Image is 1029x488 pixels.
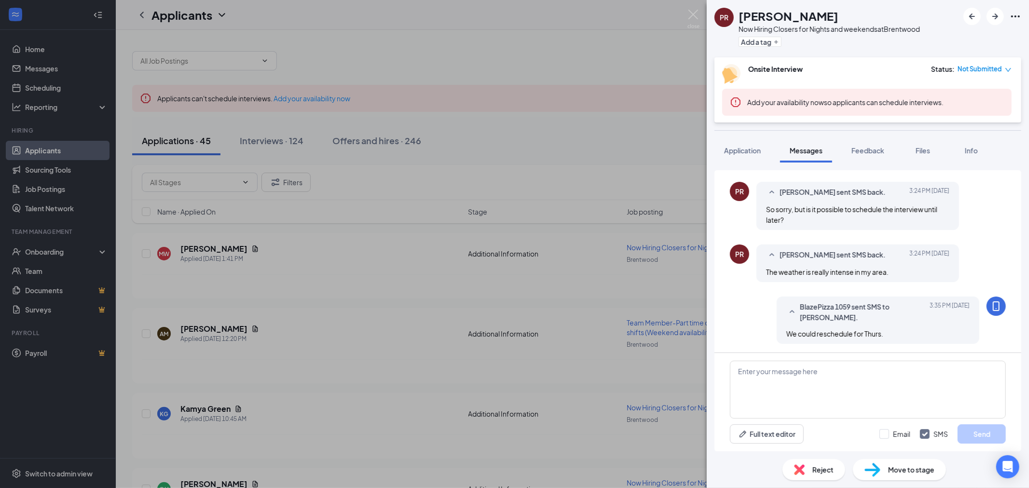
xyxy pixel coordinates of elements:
[730,96,741,108] svg: Error
[909,249,949,261] span: [DATE] 3:24 PM
[909,187,949,198] span: [DATE] 3:24 PM
[735,249,744,259] div: PR
[780,249,886,261] span: [PERSON_NAME] sent SMS back.
[766,268,889,276] span: The weather is really intense in my area.
[735,187,744,196] div: PR
[738,429,748,439] svg: Pen
[739,8,838,24] h1: [PERSON_NAME]
[786,306,798,318] svg: SmallChevronUp
[747,97,824,107] button: Add your availability now
[916,146,930,155] span: Files
[766,187,778,198] svg: SmallChevronUp
[724,146,761,155] span: Application
[790,146,823,155] span: Messages
[766,205,937,224] span: So sorry, but is it possible to schedule the interview until later?
[747,98,944,107] span: so applicants can schedule interviews.
[800,301,926,323] span: BlazePizza 1059 sent SMS to [PERSON_NAME].
[748,65,803,73] b: Onsite Interview
[766,249,778,261] svg: SmallChevronUp
[930,301,970,323] span: [DATE] 3:35 PM
[739,37,782,47] button: PlusAdd a tag
[851,146,884,155] span: Feedback
[786,329,883,338] span: We could reschedule for Thurs.
[739,24,920,34] div: Now Hiring Closers for Nights and weekends at Brentwood
[966,11,978,22] svg: ArrowLeftNew
[963,8,981,25] button: ArrowLeftNew
[990,300,1002,312] svg: MobileSms
[958,64,1002,74] span: Not Submitted
[996,455,1019,478] div: Open Intercom Messenger
[780,187,886,198] span: [PERSON_NAME] sent SMS back.
[773,39,779,45] svg: Plus
[730,424,804,444] button: Full text editorPen
[989,11,1001,22] svg: ArrowRight
[931,64,955,74] div: Status :
[1010,11,1021,22] svg: Ellipses
[1005,67,1012,73] span: down
[812,464,834,475] span: Reject
[720,13,728,22] div: PR
[987,8,1004,25] button: ArrowRight
[965,146,978,155] span: Info
[888,464,934,475] span: Move to stage
[958,424,1006,444] button: Send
